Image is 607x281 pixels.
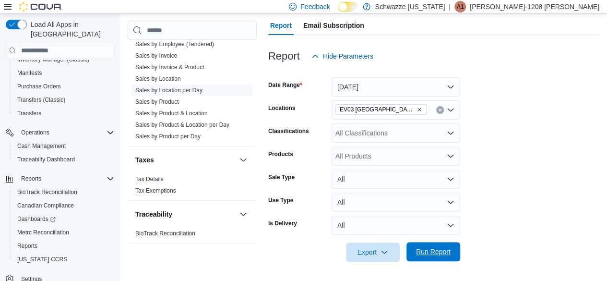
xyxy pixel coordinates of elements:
[268,220,297,227] label: Is Delivery
[332,170,460,189] button: All
[2,172,118,185] button: Reports
[17,242,37,250] span: Reports
[10,153,118,166] button: Traceabilty Dashboard
[10,93,118,107] button: Transfers (Classic)
[17,96,65,104] span: Transfers (Classic)
[17,173,45,184] button: Reports
[17,256,67,263] span: [US_STATE] CCRS
[17,127,114,138] span: Operations
[135,155,154,165] h3: Taxes
[128,228,257,243] div: Traceability
[135,155,236,165] button: Taxes
[268,81,302,89] label: Date Range
[13,213,114,225] span: Dashboards
[135,87,202,94] a: Sales by Location per Day
[21,175,41,183] span: Reports
[308,47,377,66] button: Hide Parameters
[416,247,451,257] span: Run Report
[10,66,118,80] button: Manifests
[10,253,118,266] button: [US_STATE] CCRS
[454,1,466,12] div: Arthur-1208 Emsley
[135,75,181,82] a: Sales by Location
[135,52,177,60] span: Sales by Invoice
[17,173,114,184] span: Reports
[13,227,73,238] a: Metrc Reconciliation
[17,202,74,209] span: Canadian Compliance
[27,20,114,39] span: Load All Apps in [GEOGRAPHIC_DATA]
[449,1,451,12] p: |
[323,51,373,61] span: Hide Parameters
[436,106,444,114] button: Clear input
[17,156,75,163] span: Traceabilty Dashboard
[17,83,61,90] span: Purchase Orders
[135,98,179,106] span: Sales by Product
[17,229,69,236] span: Metrc Reconciliation
[10,185,118,199] button: BioTrack Reconciliation
[135,122,229,128] a: Sales by Product & Location per Day
[13,200,78,211] a: Canadian Compliance
[270,16,292,35] span: Report
[17,215,56,223] span: Dashboards
[13,227,114,238] span: Metrc Reconciliation
[135,133,201,140] a: Sales by Product per Day
[13,67,46,79] a: Manifests
[268,127,309,135] label: Classifications
[268,104,296,112] label: Locations
[447,129,454,137] button: Open list of options
[13,108,114,119] span: Transfers
[13,240,41,252] a: Reports
[10,107,118,120] button: Transfers
[135,64,204,71] a: Sales by Invoice & Product
[238,208,249,220] button: Traceability
[238,154,249,166] button: Taxes
[135,176,164,183] a: Tax Details
[13,254,114,265] span: Washington CCRS
[13,213,60,225] a: Dashboards
[332,77,460,97] button: [DATE]
[300,2,330,12] span: Feedback
[135,175,164,183] span: Tax Details
[13,81,65,92] a: Purchase Orders
[13,140,70,152] a: Cash Management
[447,106,454,114] button: Open list of options
[135,230,195,237] a: BioTrack Reconciliation
[135,41,214,48] a: Sales by Employee (Tendered)
[2,126,118,139] button: Operations
[135,98,179,105] a: Sales by Product
[352,243,394,262] span: Export
[13,94,69,106] a: Transfers (Classic)
[10,199,118,212] button: Canadian Compliance
[135,209,172,219] h3: Traceability
[135,121,229,129] span: Sales by Product & Location per Day
[268,50,300,62] h3: Report
[135,110,208,117] span: Sales by Product & Location
[332,193,460,212] button: All
[375,1,445,12] p: Schwazze [US_STATE]
[417,107,422,112] button: Remove EV03 West Central from selection in this group
[10,239,118,253] button: Reports
[17,69,42,77] span: Manifests
[17,127,53,138] button: Operations
[13,240,114,252] span: Reports
[128,173,257,200] div: Taxes
[13,140,114,152] span: Cash Management
[13,154,114,165] span: Traceabilty Dashboard
[268,196,293,204] label: Use Type
[13,254,71,265] a: [US_STATE] CCRS
[135,187,176,194] a: Tax Exemptions
[346,243,400,262] button: Export
[135,209,236,219] button: Traceability
[135,40,214,48] span: Sales by Employee (Tendered)
[10,212,118,226] a: Dashboards
[340,105,415,114] span: EV03 [GEOGRAPHIC_DATA]
[19,2,62,12] img: Cova
[13,186,81,198] a: BioTrack Reconciliation
[13,94,114,106] span: Transfers (Classic)
[338,2,358,12] input: Dark Mode
[10,226,118,239] button: Metrc Reconciliation
[447,152,454,160] button: Open list of options
[457,1,464,12] span: A1
[335,104,427,115] span: EV03 West Central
